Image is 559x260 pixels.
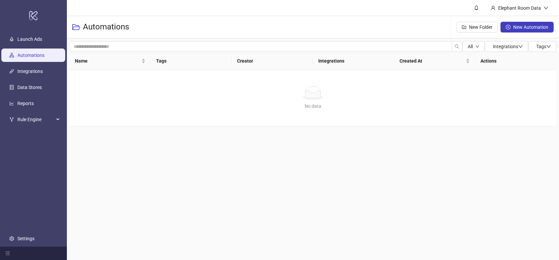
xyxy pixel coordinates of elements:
[493,44,523,49] span: Integrations
[468,44,473,49] span: All
[513,24,548,30] span: New Automation
[544,6,548,10] span: down
[75,57,140,65] span: Name
[474,5,479,10] span: bell
[491,6,495,10] span: user
[17,85,42,90] a: Data Stores
[506,25,511,29] span: plus-circle
[456,22,498,32] button: New Folder
[462,41,485,52] button: Alldown
[528,41,556,52] button: Tagsdown
[83,22,129,32] h3: Automations
[72,23,80,31] span: folder-open
[313,52,394,70] th: Integrations
[17,69,43,74] a: Integrations
[151,52,232,70] th: Tags
[475,45,479,49] span: down
[17,53,44,58] a: Automations
[455,44,459,49] span: search
[485,41,528,52] button: Integrationsdown
[475,52,556,70] th: Actions
[500,22,554,32] button: New Automation
[469,24,492,30] span: New Folder
[17,113,54,126] span: Rule Engine
[546,44,551,49] span: down
[5,251,10,256] span: menu-fold
[17,101,34,106] a: Reports
[232,52,313,70] th: Creator
[9,117,14,122] span: fork
[536,44,551,49] span: Tags
[462,25,466,29] span: folder-add
[495,4,544,12] div: Elephant Room Data
[518,44,523,49] span: down
[17,236,34,241] a: Settings
[17,36,42,42] a: Launch Ads
[400,57,465,65] span: Created At
[394,52,475,70] th: Created At
[70,52,151,70] th: Name
[78,102,548,110] div: No data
